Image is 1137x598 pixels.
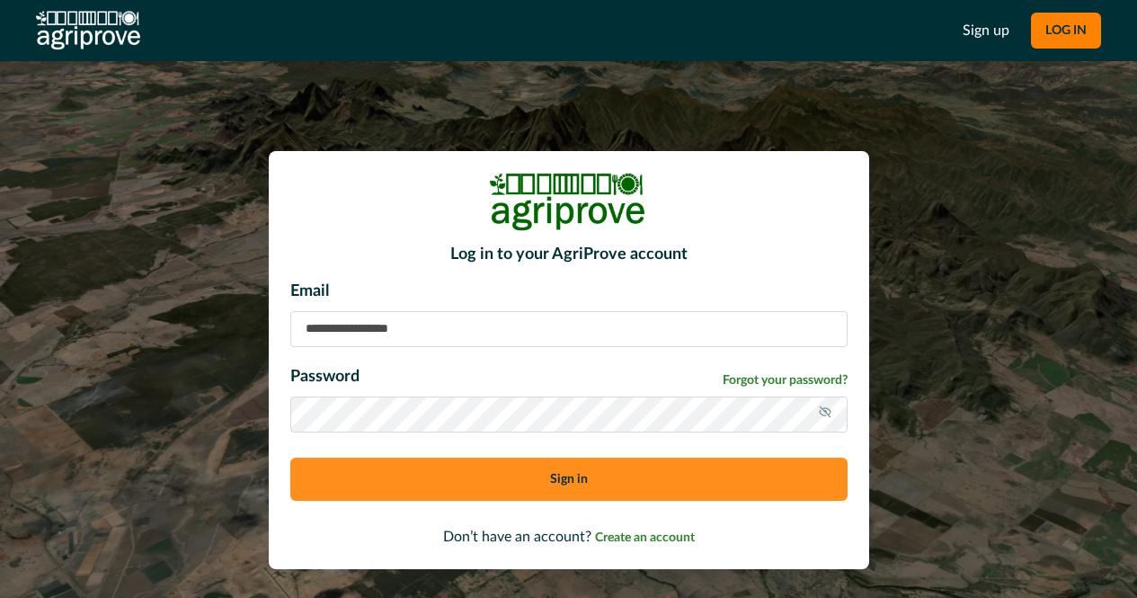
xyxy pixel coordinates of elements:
[488,173,650,231] img: Logo Image
[723,371,848,390] a: Forgot your password?
[290,526,848,548] p: Don’t have an account?
[36,11,140,50] img: AgriProve logo
[290,365,360,389] p: Password
[595,531,695,544] span: Create an account
[290,458,848,501] button: Sign in
[1031,13,1101,49] button: LOG IN
[963,20,1009,41] a: Sign up
[595,530,695,544] a: Create an account
[290,280,848,304] p: Email
[290,245,848,265] h2: Log in to your AgriProve account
